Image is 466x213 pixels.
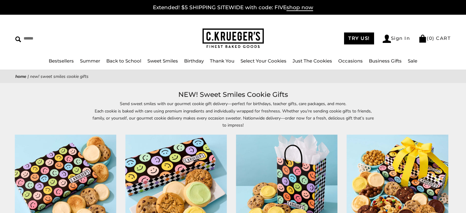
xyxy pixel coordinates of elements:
img: C.KRUEGER'S [203,29,264,48]
img: Search [15,36,21,42]
input: Search [15,34,119,43]
a: Extended! $5 SHIPPING SITEWIDE with code: FIVEshop now [153,4,313,11]
a: Thank You [210,58,234,64]
p: Send sweet smiles with our gourmet cookie gift delivery—perfect for birthdays, teacher gifts, car... [92,100,374,128]
span: NEW! Sweet Smiles Cookie Gifts [30,74,89,79]
span: 0 [429,35,433,41]
span: shop now [286,4,313,11]
a: Select Your Cookies [241,58,286,64]
a: Sweet Smiles [147,58,178,64]
a: Just The Cookies [293,58,332,64]
nav: breadcrumbs [15,73,451,80]
h1: NEW! Sweet Smiles Cookie Gifts [25,89,441,100]
a: Birthday [184,58,204,64]
a: Back to School [106,58,141,64]
a: (0) CART [419,35,451,41]
span: | [28,74,29,79]
a: Business Gifts [369,58,402,64]
a: TRY US! [344,32,374,44]
img: Bag [419,35,427,43]
a: Sign In [383,35,410,43]
a: Bestsellers [49,58,74,64]
img: Account [383,35,391,43]
a: Sale [408,58,417,64]
a: Home [15,74,26,79]
a: Occasions [338,58,363,64]
a: Summer [80,58,100,64]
